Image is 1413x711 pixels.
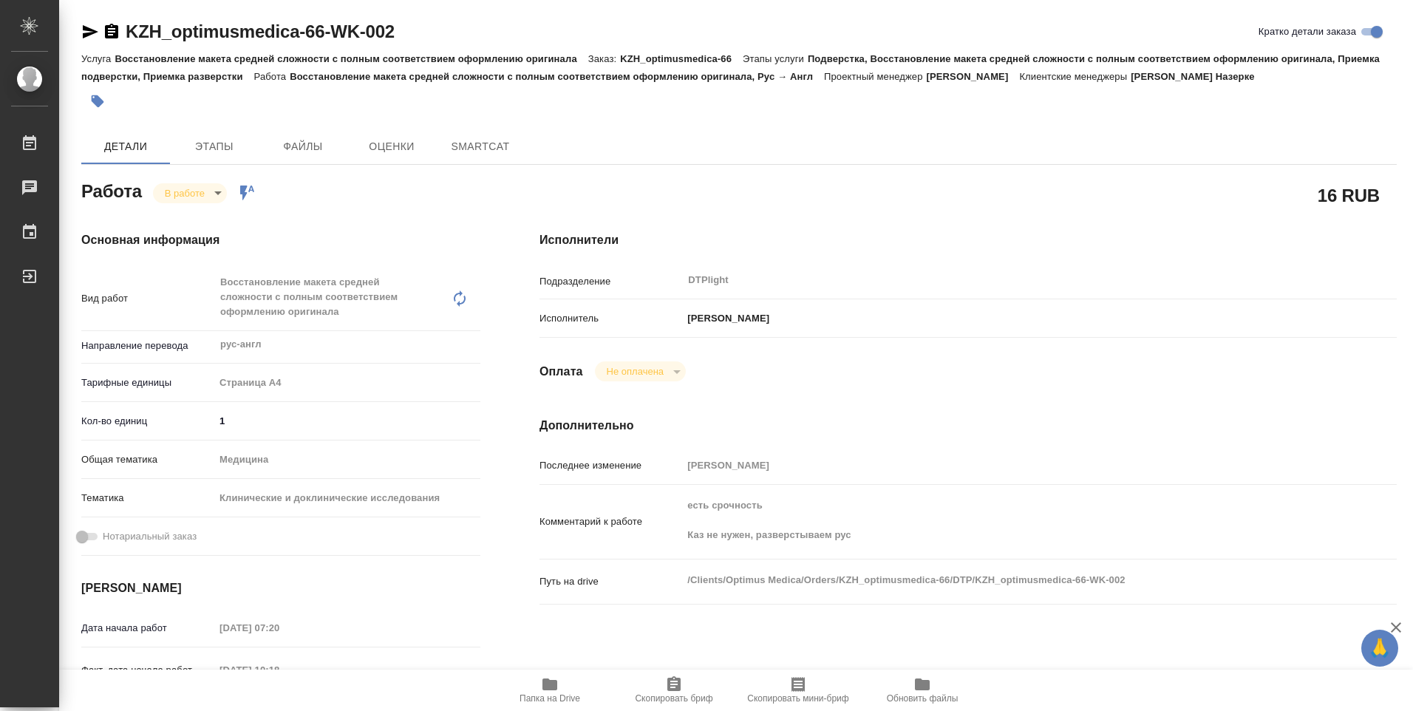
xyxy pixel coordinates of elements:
[153,183,227,203] div: В работе
[214,447,480,472] div: Медицина
[115,53,588,64] p: Восстановление макета средней сложности с полным соответствием оформлению оригинала
[254,71,290,82] p: Работа
[539,274,682,289] p: Подразделение
[81,339,214,353] p: Направление перевода
[1367,633,1392,664] span: 🙏
[602,365,668,378] button: Не оплачена
[445,137,516,156] span: SmartCat
[290,71,824,82] p: Восстановление макета средней сложности с полным соответствием оформлению оригинала, Рус → Англ
[824,71,926,82] p: Проектный менеджер
[539,458,682,473] p: Последнее изменение
[539,574,682,589] p: Путь на drive
[81,291,214,306] p: Вид работ
[81,23,99,41] button: Скопировать ссылку для ЯМессенджера
[81,177,142,203] h2: Работа
[682,455,1325,476] input: Пустое поле
[588,53,620,64] p: Заказ:
[81,375,214,390] p: Тарифные единицы
[539,514,682,529] p: Комментарий к работе
[81,621,214,636] p: Дата начала работ
[214,370,480,395] div: Страница А4
[356,137,427,156] span: Оценки
[214,659,344,681] input: Пустое поле
[81,85,114,118] button: Добавить тэг
[539,363,583,381] h4: Оплата
[682,568,1325,593] textarea: /Clients/Optimus Medica/Orders/KZH_optimusmedica-66/DTP/KZH_optimusmedica-66-WK-002
[81,579,480,597] h4: [PERSON_NAME]
[81,452,214,467] p: Общая тематика
[743,53,808,64] p: Этапы услуги
[81,491,214,506] p: Тематика
[1019,71,1131,82] p: Клиентские менеджеры
[539,231,1397,249] h4: Исполнители
[179,137,250,156] span: Этапы
[488,670,612,711] button: Папка на Drive
[81,231,480,249] h4: Основная информация
[747,693,848,704] span: Скопировать мини-бриф
[1361,630,1398,667] button: 🙏
[214,486,480,511] div: Клинические и доклинические исследования
[539,311,682,326] p: Исполнитель
[214,617,344,639] input: Пустое поле
[1259,24,1356,39] span: Кратко детали заказа
[887,693,959,704] span: Обновить файлы
[90,137,161,156] span: Детали
[81,53,115,64] p: Услуга
[1318,183,1380,208] h2: 16 RUB
[520,693,580,704] span: Папка на Drive
[620,53,743,64] p: KZH_optimusmedica-66
[103,529,197,544] span: Нотариальный заказ
[126,21,395,41] a: KZH_optimusmedica-66-WK-002
[927,71,1020,82] p: [PERSON_NAME]
[736,670,860,711] button: Скопировать мини-бриф
[81,53,1380,82] p: Подверстка, Восстановление макета средней сложности с полным соответствием оформлению оригинала, ...
[635,693,712,704] span: Скопировать бриф
[268,137,338,156] span: Файлы
[595,361,686,381] div: В работе
[860,670,984,711] button: Обновить файлы
[1131,71,1266,82] p: [PERSON_NAME] Назерке
[81,414,214,429] p: Кол-во единиц
[682,493,1325,548] textarea: есть срочность Каз не нужен, разверстываем рус
[160,187,209,200] button: В работе
[103,23,120,41] button: Скопировать ссылку
[612,670,736,711] button: Скопировать бриф
[81,663,214,678] p: Факт. дата начала работ
[682,311,769,326] p: [PERSON_NAME]
[539,417,1397,435] h4: Дополнительно
[214,410,480,432] input: ✎ Введи что-нибудь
